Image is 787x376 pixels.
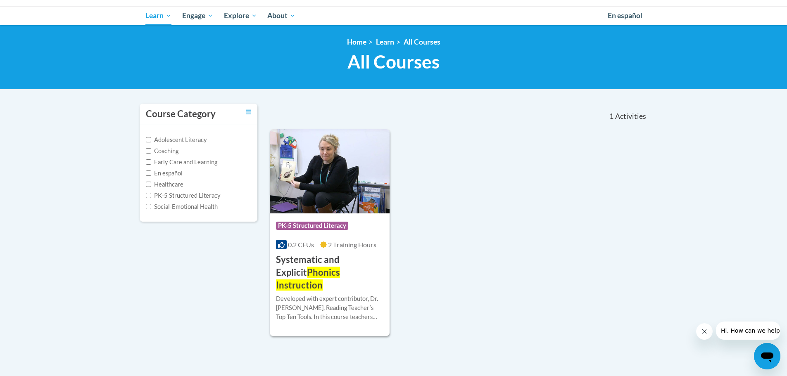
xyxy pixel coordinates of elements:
span: En español [608,11,642,20]
a: Course LogoPK-5 Structured Literacy0.2 CEUs2 Training Hours Systematic and ExplicitPhonics Instru... [270,129,390,336]
a: Engage [177,6,219,25]
span: Phonics Instruction [276,267,340,291]
span: All Courses [347,51,440,73]
label: PK-5 Structured Literacy [146,191,221,200]
h3: Course Category [146,108,216,121]
img: Course Logo [270,129,390,213]
input: Checkbox for Options [146,148,151,154]
a: En español [602,7,648,24]
span: Learn [145,11,171,21]
iframe: Message from company [716,322,780,340]
input: Checkbox for Options [146,137,151,142]
label: Adolescent Literacy [146,135,207,144]
a: Learn [376,38,394,46]
span: Engage [182,11,213,21]
input: Checkbox for Options [146,170,151,176]
h3: Systematic and Explicit [276,253,384,291]
span: Hi. How can we help? [5,6,67,12]
input: Checkbox for Options [146,159,151,165]
span: PK-5 Structured Literacy [276,222,348,230]
iframe: Close message [696,323,713,340]
span: 1 [609,112,613,121]
span: Explore [224,11,257,21]
a: Toggle collapse [246,108,251,117]
label: Social-Emotional Health [146,202,218,211]
a: Explore [219,6,262,25]
input: Checkbox for Options [146,204,151,209]
span: Activities [615,112,646,121]
div: Developed with expert contributor, Dr. [PERSON_NAME], Reading Teacherʹs Top Ten Tools. In this co... [276,294,384,322]
a: Home [347,38,366,46]
label: Early Care and Learning [146,158,217,167]
div: Main menu [133,6,654,25]
input: Checkbox for Options [146,193,151,198]
label: Coaching [146,147,178,156]
a: Learn [140,6,177,25]
span: 2 Training Hours [328,241,376,248]
span: About [267,11,295,21]
a: All Courses [404,38,440,46]
input: Checkbox for Options [146,182,151,187]
iframe: Button to launch messaging window [754,343,780,369]
label: Healthcare [146,180,183,189]
span: 0.2 CEUs [288,241,314,248]
label: En español [146,169,183,178]
a: About [262,6,301,25]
